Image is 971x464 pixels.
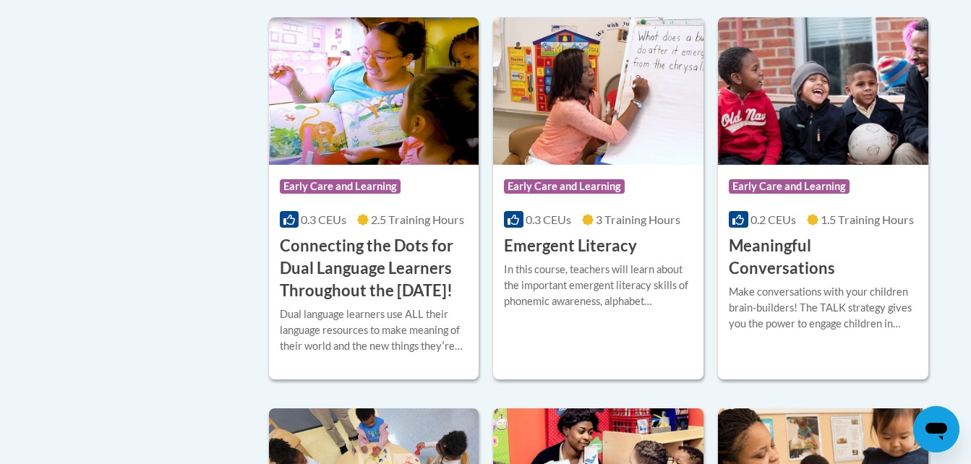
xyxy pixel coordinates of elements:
[596,212,680,226] span: 3 Training Hours
[493,17,703,165] img: Course Logo
[493,17,703,379] a: Course LogoEarly Care and Learning0.3 CEUs3 Training Hours Emergent LiteracyIn this course, teach...
[269,17,479,379] a: Course LogoEarly Care and Learning0.3 CEUs2.5 Training Hours Connecting the Dots for Dual Languag...
[301,212,346,226] span: 0.3 CEUs
[729,235,917,280] h3: Meaningful Conversations
[718,17,928,379] a: Course LogoEarly Care and Learning0.2 CEUs1.5 Training Hours Meaningful ConversationsMake convers...
[821,212,914,226] span: 1.5 Training Hours
[750,212,796,226] span: 0.2 CEUs
[913,406,959,452] iframe: Button to launch messaging window
[280,179,401,194] span: Early Care and Learning
[504,235,637,257] h3: Emergent Literacy
[729,179,850,194] span: Early Care and Learning
[504,262,693,309] div: In this course, teachers will learn about the important emergent literacy skills of phonemic awar...
[371,212,464,226] span: 2.5 Training Hours
[280,306,469,354] div: Dual language learners use ALL their language resources to make meaning of their world and the ne...
[280,235,469,301] h3: Connecting the Dots for Dual Language Learners Throughout the [DATE]!
[526,212,571,226] span: 0.3 CEUs
[504,179,625,194] span: Early Care and Learning
[269,17,479,165] img: Course Logo
[729,284,917,332] div: Make conversations with your children brain-builders! The TALK strategy gives you the power to en...
[718,17,928,165] img: Course Logo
